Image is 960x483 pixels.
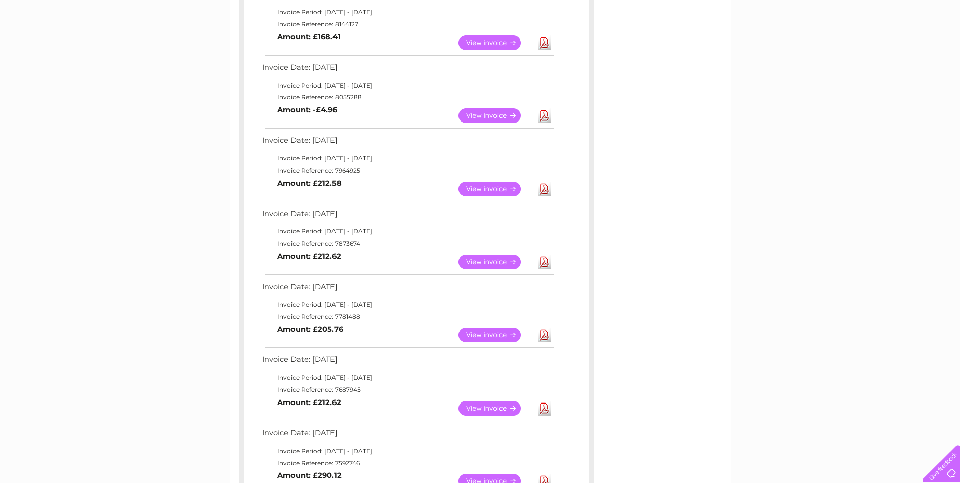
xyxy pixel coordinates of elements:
b: Amount: £205.76 [277,325,343,334]
td: Invoice Date: [DATE] [260,426,556,445]
td: Invoice Period: [DATE] - [DATE] [260,6,556,18]
td: Invoice Reference: 8055288 [260,91,556,103]
td: Invoice Date: [DATE] [260,61,556,79]
a: Blog [872,43,887,51]
a: View [458,182,533,196]
a: Water [782,43,801,51]
td: Invoice Date: [DATE] [260,207,556,226]
img: logo.png [33,26,85,57]
a: Download [538,255,551,269]
td: Invoice Reference: 7687945 [260,384,556,396]
td: Invoice Period: [DATE] - [DATE] [260,79,556,92]
td: Invoice Period: [DATE] - [DATE] [260,299,556,311]
td: Invoice Date: [DATE] [260,134,556,152]
b: Amount: £168.41 [277,32,341,42]
a: 0333 014 3131 [769,5,839,18]
a: Download [538,328,551,342]
b: Amount: -£4.96 [277,105,337,114]
td: Invoice Period: [DATE] - [DATE] [260,445,556,457]
a: Contact [893,43,917,51]
a: Download [538,401,551,416]
td: Invoice Date: [DATE] [260,353,556,372]
td: Invoice Date: [DATE] [260,280,556,299]
a: Log out [927,43,950,51]
a: View [458,328,533,342]
div: Clear Business is a trading name of Verastar Limited (registered in [GEOGRAPHIC_DATA] No. 3667643... [241,6,720,49]
b: Amount: £212.62 [277,252,341,261]
a: Download [538,182,551,196]
td: Invoice Reference: 8144127 [260,18,556,30]
b: Amount: £212.62 [277,398,341,407]
a: Download [538,108,551,123]
td: Invoice Reference: 7873674 [260,237,556,250]
a: View [458,108,533,123]
td: Invoice Reference: 7592746 [260,457,556,469]
b: Amount: £212.58 [277,179,342,188]
td: Invoice Reference: 7964925 [260,165,556,177]
b: Amount: £290.12 [277,471,342,480]
a: View [458,255,533,269]
td: Invoice Period: [DATE] - [DATE] [260,225,556,237]
a: Energy [807,43,829,51]
a: Telecoms [836,43,866,51]
a: View [458,35,533,50]
a: View [458,401,533,416]
td: Invoice Reference: 7781488 [260,311,556,323]
td: Invoice Period: [DATE] - [DATE] [260,372,556,384]
td: Invoice Period: [DATE] - [DATE] [260,152,556,165]
a: Download [538,35,551,50]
